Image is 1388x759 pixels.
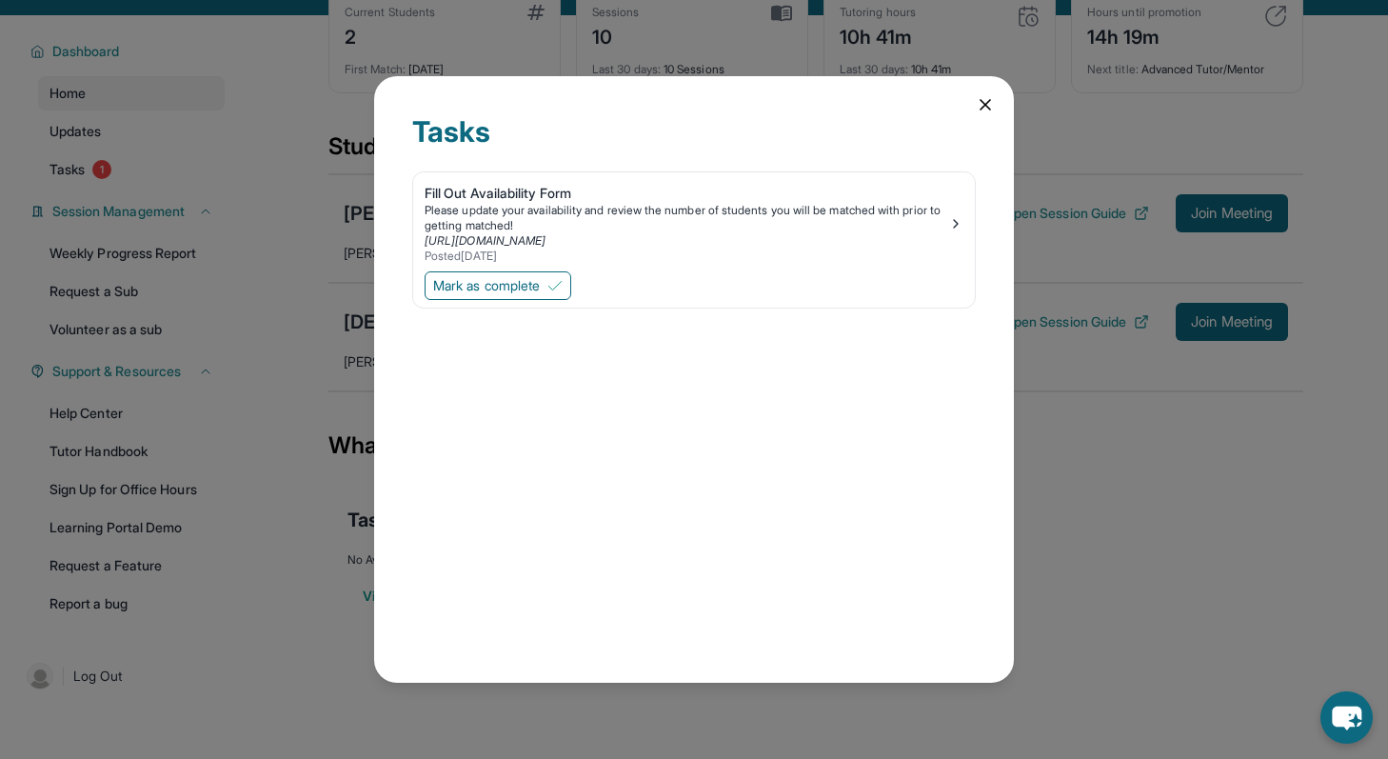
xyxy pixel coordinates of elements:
div: Tasks [412,114,976,171]
span: Mark as complete [433,276,540,295]
button: Mark as complete [425,271,571,300]
a: Fill Out Availability FormPlease update your availability and review the number of students you w... [413,172,975,268]
div: Posted [DATE] [425,249,948,264]
div: Please update your availability and review the number of students you will be matched with prior ... [425,203,948,233]
img: Mark as complete [547,278,563,293]
button: chat-button [1320,691,1373,744]
a: [URL][DOMAIN_NAME] [425,233,545,248]
div: Fill Out Availability Form [425,184,948,203]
